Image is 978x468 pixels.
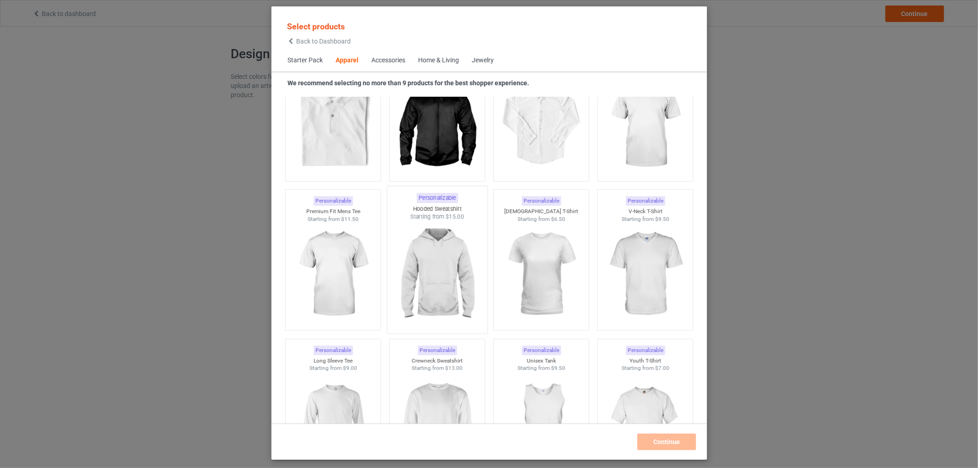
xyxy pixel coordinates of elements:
[371,56,405,65] div: Accessories
[281,50,329,72] span: Starter Pack
[416,193,458,203] div: Personalizable
[285,357,381,365] div: Long Sleeve Tee
[604,223,686,325] img: regular.jpg
[389,364,485,372] div: Starting from
[655,216,669,222] span: $9.50
[521,196,561,206] div: Personalizable
[313,196,353,206] div: Personalizable
[292,74,374,176] img: regular.jpg
[313,346,353,355] div: Personalizable
[296,38,351,45] span: Back to Dashboard
[292,223,374,325] img: regular.jpg
[493,357,589,365] div: Unisex Tank
[551,216,565,222] span: $6.50
[604,74,686,176] img: regular.jpg
[625,196,665,206] div: Personalizable
[341,216,359,222] span: $11.50
[500,223,582,325] img: regular.jpg
[521,346,561,355] div: Personalizable
[597,208,693,215] div: V-Neck T-Shirt
[493,215,589,223] div: Starting from
[396,74,478,176] img: regular.jpg
[472,56,494,65] div: Jewelry
[387,213,487,221] div: Starting from
[445,214,464,220] span: $15.00
[336,56,359,65] div: Apparel
[394,221,480,329] img: regular.jpg
[285,364,381,372] div: Starting from
[389,357,485,365] div: Crewneck Sweatshirt
[285,208,381,215] div: Premium Fit Mens Tee
[418,56,459,65] div: Home & Living
[551,365,565,371] span: $9.50
[387,205,487,213] div: Hooded Sweatshirt
[343,365,357,371] span: $9.00
[445,365,463,371] span: $13.00
[417,346,457,355] div: Personalizable
[625,346,665,355] div: Personalizable
[287,22,345,31] span: Select products
[500,74,582,176] img: regular.jpg
[597,364,693,372] div: Starting from
[655,365,669,371] span: $7.00
[493,208,589,215] div: [DEMOGRAPHIC_DATA] T-Shirt
[493,364,589,372] div: Starting from
[287,79,529,87] strong: We recommend selecting no more than 9 products for the best shopper experience.
[597,215,693,223] div: Starting from
[285,215,381,223] div: Starting from
[597,357,693,365] div: Youth T-Shirt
